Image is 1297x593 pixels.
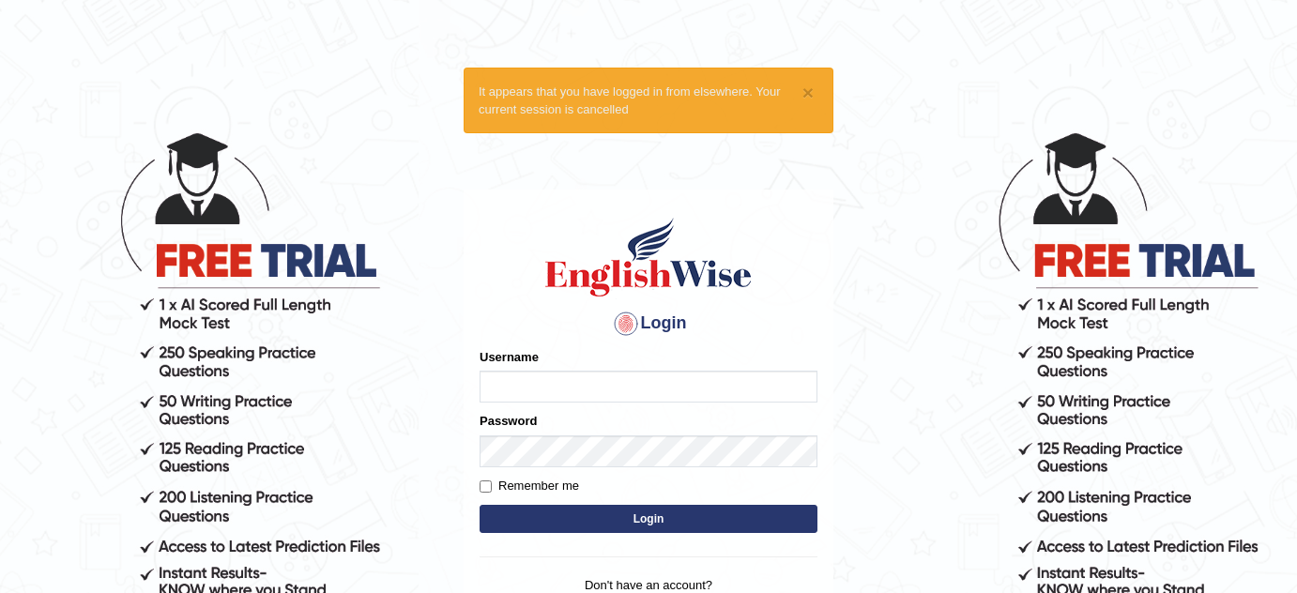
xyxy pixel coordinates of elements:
button: × [802,83,814,102]
label: Remember me [480,477,579,495]
h4: Login [480,309,817,339]
label: Password [480,412,537,430]
label: Username [480,348,539,366]
button: Login [480,505,817,533]
input: Remember me [480,480,492,493]
img: Logo of English Wise sign in for intelligent practice with AI [542,215,755,299]
div: It appears that you have logged in from elsewhere. Your current session is cancelled [464,68,833,133]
